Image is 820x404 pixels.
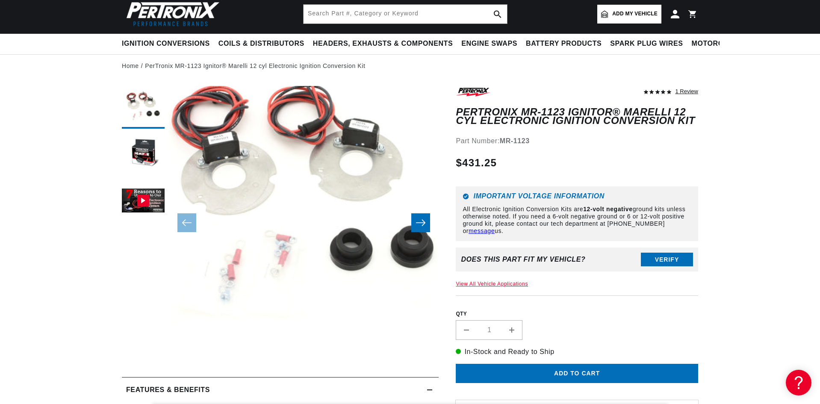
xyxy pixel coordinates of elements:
[122,86,439,360] media-gallery: Gallery Viewer
[145,61,365,71] a: PerTronix MR-1123 Ignitor® Marelli 12 cyl Electronic Ignition Conversion Kit
[463,193,691,200] h6: Important Voltage Information
[461,256,585,263] div: Does This part fit My vehicle?
[692,39,743,48] span: Motorcycle
[461,39,517,48] span: Engine Swaps
[675,86,698,96] div: 1 Review
[456,346,698,357] p: In-Stock and Ready to Ship
[177,213,196,232] button: Slide left
[456,155,497,171] span: $431.25
[122,61,139,71] a: Home
[457,34,522,54] summary: Engine Swaps
[218,39,304,48] span: Coils & Distributors
[463,206,691,234] p: All Electronic Ignition Conversion Kits are ground kits unless otherwise noted. If you need a 6-v...
[526,39,602,48] span: Battery Products
[456,136,698,147] div: Part Number:
[122,34,214,54] summary: Ignition Conversions
[304,5,507,24] input: Search Part #, Category or Keyword
[469,227,495,234] a: message
[610,39,683,48] span: Spark Plug Wires
[597,5,661,24] a: Add my vehicle
[687,34,747,54] summary: Motorcycle
[456,364,698,383] button: Add to cart
[309,34,457,54] summary: Headers, Exhausts & Components
[488,5,507,24] button: search button
[456,281,528,287] a: View All Vehicle Applications
[122,39,210,48] span: Ignition Conversions
[122,61,698,71] nav: breadcrumbs
[612,10,658,18] span: Add my vehicle
[456,108,698,125] h1: PerTronix MR-1123 Ignitor® Marelli 12 cyl Electronic Ignition Conversion Kit
[313,39,453,48] span: Headers, Exhausts & Components
[606,34,687,54] summary: Spark Plug Wires
[122,133,165,176] button: Load image 2 in gallery view
[522,34,606,54] summary: Battery Products
[126,384,210,395] h2: Features & Benefits
[122,86,165,129] button: Load image 1 in gallery view
[122,377,439,402] summary: Features & Benefits
[641,253,693,266] button: Verify
[583,206,632,212] strong: 12-volt negative
[411,213,430,232] button: Slide right
[500,137,530,144] strong: MR-1123
[214,34,309,54] summary: Coils & Distributors
[456,310,698,318] label: QTY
